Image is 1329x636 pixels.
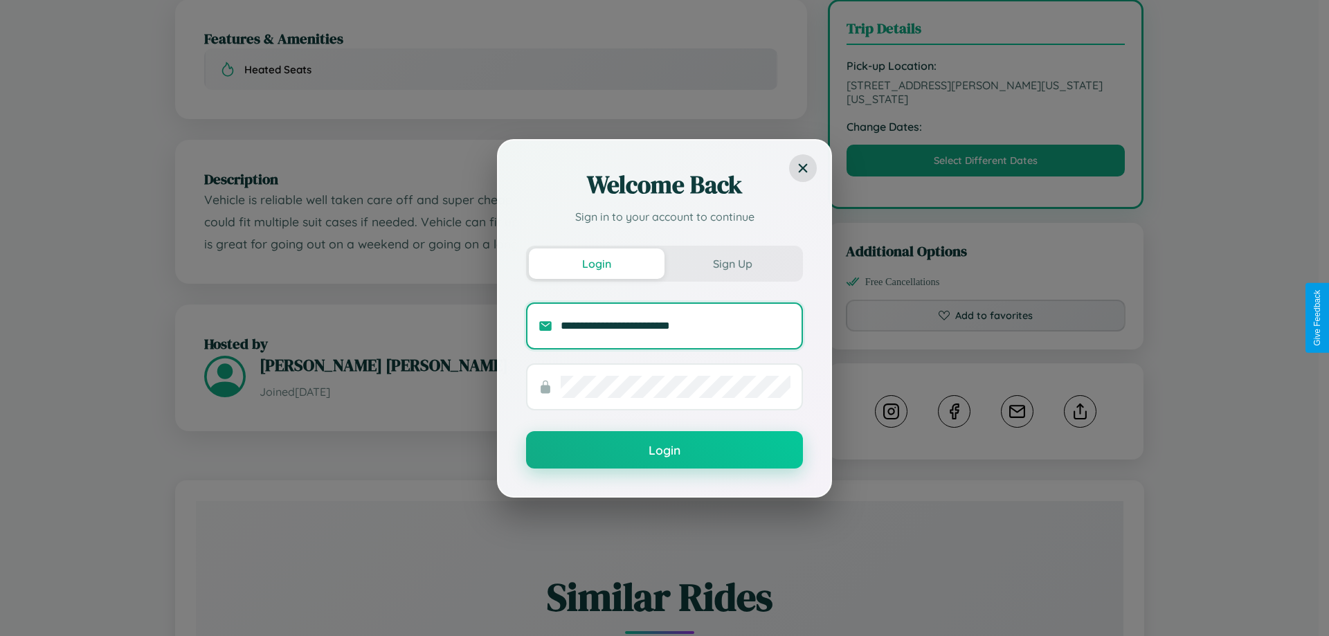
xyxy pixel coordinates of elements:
[526,208,803,225] p: Sign in to your account to continue
[664,248,800,279] button: Sign Up
[1312,290,1322,346] div: Give Feedback
[526,431,803,469] button: Login
[526,168,803,201] h2: Welcome Back
[529,248,664,279] button: Login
